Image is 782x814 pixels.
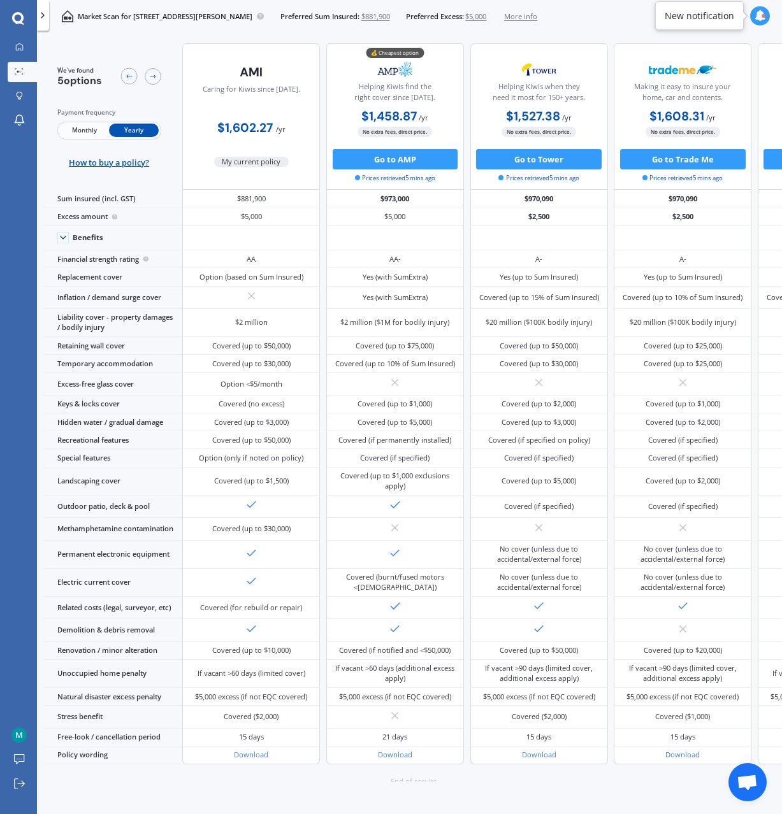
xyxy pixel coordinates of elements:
[45,413,182,431] div: Hidden water / gradual damage
[670,732,695,742] div: 15 days
[57,74,102,87] span: 5 options
[214,157,289,167] span: My current policy
[78,11,252,22] p: Market Scan for [STREET_ADDRESS][PERSON_NAME]
[504,453,574,463] div: Covered (if specified)
[234,750,268,759] a: Download
[45,496,182,518] div: Outdoor patio, deck & pool
[644,645,722,655] div: Covered (up to $20,000)
[73,233,103,242] div: Benefits
[45,337,182,355] div: Retaining wall cover
[338,435,451,445] div: Covered (if permanently installed)
[363,272,428,282] div: Yes (with SumExtra)
[502,476,576,486] div: Covered (up to $5,000)
[502,417,576,427] div: Covered (up to $3,000)
[500,272,578,282] div: Yes (up to Sum Insured)
[361,11,390,22] span: $881,900
[335,359,455,369] div: Covered (up to 10% of Sum Insured)
[679,254,686,264] div: A-
[195,692,307,702] div: $5,000 excess (if not EQC covered)
[199,272,303,282] div: Option (based on Sum Insured)
[45,396,182,413] div: Keys & locks cover
[334,663,456,683] div: If vacant >60 days (additional excess apply)
[339,645,451,655] div: Covered (if notified and <$50,000)
[200,603,302,613] div: Covered (for rebuild or repair)
[620,149,746,169] button: Go to Trade Me
[665,10,734,22] div: New notification
[326,190,464,208] div: $973,000
[276,124,286,134] span: / yr
[45,706,182,728] div: Stress benefit
[366,48,424,58] div: 💰 Cheapest option
[339,692,451,702] div: $5,000 excess (if not EQC covered)
[614,190,751,208] div: $970,090
[45,208,182,226] div: Excess amount
[649,57,716,82] img: Trademe.webp
[361,57,429,82] img: AMP.webp
[648,501,718,511] div: Covered (if specified)
[476,149,602,169] button: Go to Tower
[235,317,268,327] div: $2 million
[69,157,149,168] span: How to buy a policy?
[504,11,537,22] span: More info
[506,108,560,124] b: $1,527.38
[646,127,720,136] span: No extra fees, direct price.
[646,417,720,427] div: Covered (up to $2,000)
[504,501,574,511] div: Covered (if specified)
[11,727,27,743] img: ACg8ocK89Trh3jgAaXZVkeei2a528QEiOMnr-3GEFrQw2OCa1l2FlA=s96-c
[45,688,182,706] div: Natural disaster excess penalty
[57,66,102,75] span: We've found
[182,190,320,208] div: $881,900
[623,292,742,303] div: Covered (up to 10% of Sum Insured)
[505,57,573,82] img: Tower.webp
[203,84,300,110] div: Caring for Kiwis since [DATE].
[648,435,718,445] div: Covered (if specified)
[502,127,576,136] span: No extra fees, direct price.
[334,471,456,491] div: Covered (up to $1,000 exclusions apply)
[212,645,291,655] div: Covered (up to $10,000)
[483,692,595,702] div: $5,000 excess (if not EQC covered)
[360,453,430,463] div: Covered (if specified)
[219,399,284,409] div: Covered (no excess)
[470,190,608,208] div: $970,090
[623,82,742,107] div: Making it easy to insure your home, car and contents.
[665,750,700,759] a: Download
[500,645,578,655] div: Covered (up to $50,000)
[109,124,159,137] span: Yearly
[247,254,256,264] div: AA
[239,732,264,742] div: 15 days
[333,149,458,169] button: Go to AMP
[212,359,291,369] div: Covered (up to $30,000)
[45,569,182,597] div: Electric current cover
[382,732,407,742] div: 21 days
[198,668,305,678] div: If vacant >60 days (limited cover)
[214,417,289,427] div: Covered (up to $3,000)
[500,341,578,351] div: Covered (up to $50,000)
[626,692,739,702] div: $5,000 excess (if not EQC covered)
[648,453,718,463] div: Covered (if specified)
[335,82,455,107] div: Helping Kiwis find the right cover since [DATE].
[212,341,291,351] div: Covered (up to $50,000)
[614,208,751,226] div: $2,500
[621,544,744,564] div: No cover (unless due to accidental/external force)
[535,254,542,264] div: A-
[45,355,182,373] div: Temporary accommodation
[199,453,303,463] div: Option (only if noted on policy)
[644,359,722,369] div: Covered (up to $25,000)
[706,113,716,122] span: / yr
[212,524,291,534] div: Covered (up to $30,000)
[212,435,291,445] div: Covered (up to $50,000)
[214,476,289,486] div: Covered (up to $1,500)
[358,399,432,409] div: Covered (up to $1,000)
[45,660,182,688] div: Unoccupied home penalty
[500,359,578,369] div: Covered (up to $30,000)
[355,174,435,183] span: Prices retrieved 5 mins ago
[644,272,722,282] div: Yes (up to Sum Insured)
[45,597,182,619] div: Related costs (legal, surveyor, etc)
[498,174,579,183] span: Prices retrieved 5 mins ago
[45,287,182,309] div: Inflation / demand surge cover
[45,431,182,449] div: Recreational features
[562,113,572,122] span: / yr
[45,619,182,641] div: Demolition & debris removal
[644,341,722,351] div: Covered (up to $25,000)
[221,379,282,389] div: Option <$5/month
